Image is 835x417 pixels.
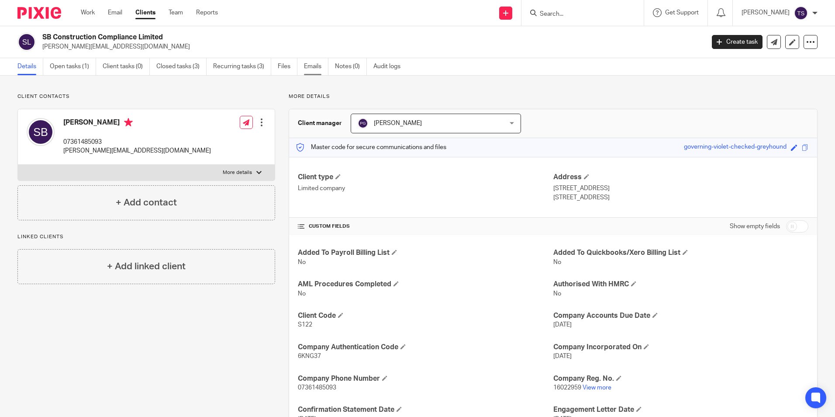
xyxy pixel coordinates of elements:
h4: Company Authentication Code [298,343,553,352]
h4: Engagement Letter Date [553,405,808,414]
h4: Client type [298,173,553,182]
p: [PERSON_NAME] [742,8,790,17]
a: Client tasks (0) [103,58,150,75]
h3: Client manager [298,119,342,128]
a: Audit logs [373,58,407,75]
p: [PERSON_NAME][EMAIL_ADDRESS][DOMAIN_NAME] [63,146,211,155]
p: More details [289,93,818,100]
h2: SB Construction Compliance Limited [42,33,567,42]
img: svg%3E [358,118,368,129]
span: [PERSON_NAME] [374,120,422,126]
img: svg%3E [794,6,808,20]
a: Reports [196,8,218,17]
span: No [298,259,306,265]
a: Notes (0) [335,58,367,75]
span: 6KNG37 [298,353,321,359]
p: [STREET_ADDRESS] [553,184,808,193]
a: Open tasks (1) [50,58,96,75]
div: governing-violet-checked-greyhound [684,142,787,153]
h4: AML Procedures Completed [298,280,553,289]
a: Create task [712,35,763,49]
p: Linked clients [17,233,275,240]
input: Search [539,10,618,18]
h4: + Add contact [116,196,177,209]
a: Details [17,58,43,75]
i: Primary [124,118,133,127]
a: Email [108,8,122,17]
h4: Confirmation Statement Date [298,405,553,414]
h4: Added To Quickbooks/Xero Billing List [553,248,808,257]
p: 07361485093 [63,138,211,146]
p: [STREET_ADDRESS] [553,193,808,202]
p: More details [223,169,252,176]
a: Work [81,8,95,17]
h4: + Add linked client [107,260,186,273]
h4: Company Phone Number [298,374,553,383]
h4: Company Accounts Due Date [553,311,808,320]
h4: Client Code [298,311,553,320]
a: Closed tasks (3) [156,58,207,75]
span: S122 [298,322,312,328]
span: [DATE] [553,353,572,359]
h4: Company Reg. No. [553,374,808,383]
p: Client contacts [17,93,275,100]
span: No [553,291,561,297]
span: No [298,291,306,297]
a: Clients [135,8,155,17]
p: Limited company [298,184,553,193]
a: Recurring tasks (3) [213,58,271,75]
img: Pixie [17,7,61,19]
h4: [PERSON_NAME] [63,118,211,129]
span: Get Support [665,10,699,16]
p: Master code for secure communications and files [296,143,446,152]
span: No [553,259,561,265]
span: 16022959 [553,385,581,391]
h4: Address [553,173,808,182]
p: [PERSON_NAME][EMAIL_ADDRESS][DOMAIN_NAME] [42,42,699,51]
a: View more [583,385,611,391]
img: svg%3E [27,118,55,146]
a: Emails [304,58,328,75]
a: Team [169,8,183,17]
img: svg%3E [17,33,36,51]
h4: Company Incorporated On [553,343,808,352]
span: [DATE] [553,322,572,328]
h4: Authorised With HMRC [553,280,808,289]
h4: CUSTOM FIELDS [298,223,553,230]
label: Show empty fields [730,222,780,231]
a: Files [278,58,297,75]
h4: Added To Payroll Billing List [298,248,553,257]
span: 07361485093 [298,385,336,391]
